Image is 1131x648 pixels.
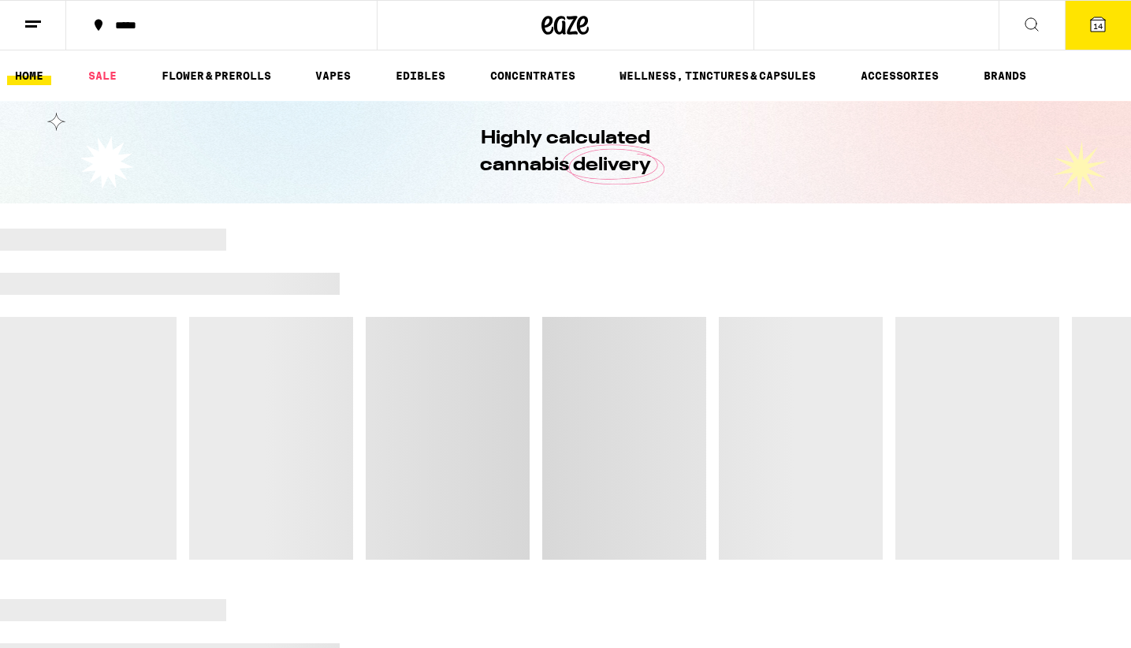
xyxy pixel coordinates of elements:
a: ACCESSORIES [853,66,947,85]
button: BRANDS [976,66,1034,85]
a: CONCENTRATES [482,66,583,85]
a: HOME [7,66,51,85]
h1: Highly calculated cannabis delivery [436,125,696,179]
span: 14 [1093,21,1103,31]
iframe: Opens a widget where you can find more information [1029,601,1115,640]
a: FLOWER & PREROLLS [154,66,279,85]
a: EDIBLES [388,66,453,85]
a: WELLNESS, TINCTURES & CAPSULES [612,66,824,85]
a: VAPES [307,66,359,85]
a: SALE [80,66,125,85]
button: 14 [1065,1,1131,50]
